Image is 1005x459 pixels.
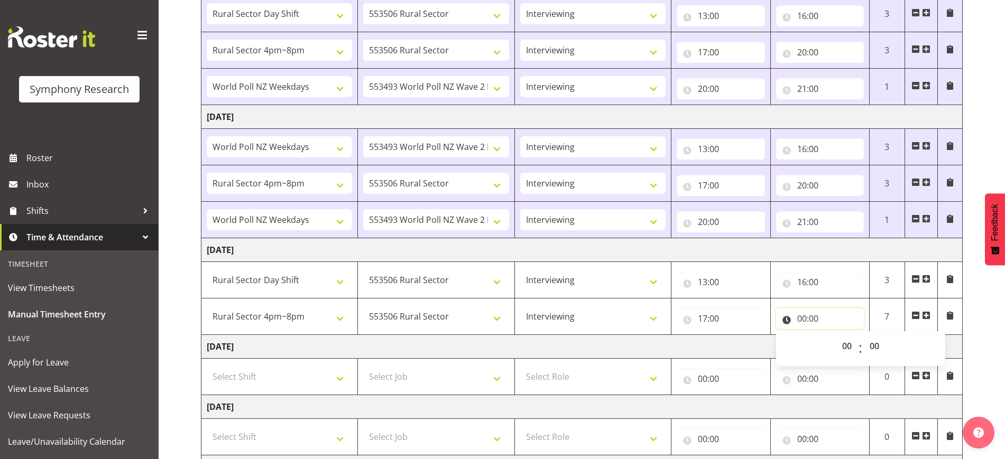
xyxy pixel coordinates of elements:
[776,78,864,99] input: Click to select...
[8,407,151,423] span: View Leave Requests
[8,354,151,370] span: Apply for Leave
[869,129,905,165] td: 3
[201,335,963,359] td: [DATE]
[869,359,905,395] td: 0
[677,42,764,63] input: Click to select...
[677,78,764,99] input: Click to select...
[26,229,137,245] span: Time & Attendance
[3,301,156,327] a: Manual Timesheet Entry
[3,402,156,428] a: View Leave Requests
[990,204,1000,241] span: Feedback
[869,298,905,335] td: 7
[869,419,905,455] td: 0
[869,165,905,202] td: 3
[3,376,156,402] a: View Leave Balances
[8,26,95,48] img: Rosterit website logo
[985,193,1005,265] button: Feedback - Show survey
[869,69,905,105] td: 1
[869,262,905,298] td: 3
[677,138,764,160] input: Click to select...
[776,175,864,196] input: Click to select...
[8,280,151,296] span: View Timesheets
[677,175,764,196] input: Click to select...
[776,271,864,293] input: Click to select...
[3,275,156,301] a: View Timesheets
[3,327,156,349] div: Leave
[677,5,764,26] input: Click to select...
[776,368,864,389] input: Click to select...
[26,203,137,219] span: Shifts
[776,308,864,329] input: Click to select...
[677,271,764,293] input: Click to select...
[776,5,864,26] input: Click to select...
[8,381,151,397] span: View Leave Balances
[776,428,864,449] input: Click to select...
[869,202,905,238] td: 1
[776,211,864,232] input: Click to select...
[677,428,764,449] input: Click to select...
[677,211,764,232] input: Click to select...
[3,349,156,376] a: Apply for Leave
[201,395,963,419] td: [DATE]
[8,306,151,322] span: Manual Timesheet Entry
[869,32,905,69] td: 3
[3,428,156,455] a: Leave/Unavailability Calendar
[677,308,764,329] input: Click to select...
[26,176,153,192] span: Inbox
[776,42,864,63] input: Click to select...
[3,253,156,275] div: Timesheet
[776,138,864,160] input: Click to select...
[201,105,963,129] td: [DATE]
[859,335,862,362] span: :
[26,150,153,166] span: Roster
[973,427,984,438] img: help-xxl-2.png
[201,238,963,262] td: [DATE]
[8,434,151,449] span: Leave/Unavailability Calendar
[30,81,129,97] div: Symphony Research
[677,368,764,389] input: Click to select...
